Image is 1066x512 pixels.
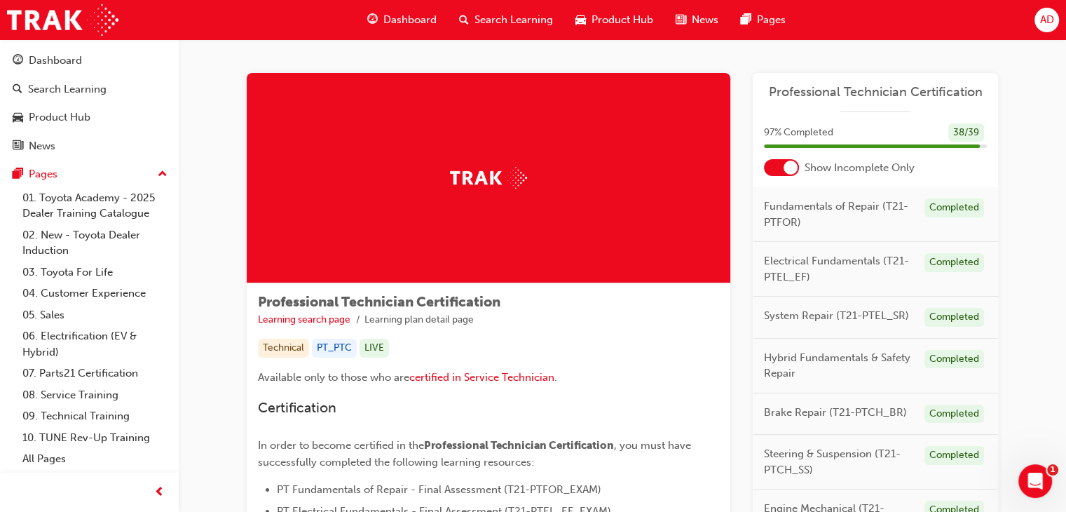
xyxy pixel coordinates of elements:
[575,11,586,29] span: car-icon
[29,109,90,126] div: Product Hub
[948,123,984,142] div: 38 / 39
[258,294,500,310] span: Professional Technician Certification
[17,224,173,262] a: 02. New - Toyota Dealer Induction
[1047,464,1058,476] span: 1
[764,125,833,141] span: 97 % Completed
[924,308,984,327] div: Completed
[28,81,107,97] div: Search Learning
[158,166,168,184] span: up-icon
[356,6,448,34] a: guage-iconDashboard
[741,11,751,29] span: pages-icon
[367,11,378,29] span: guage-icon
[258,314,350,325] a: Learning search page
[730,6,797,34] a: pages-iconPages
[13,55,23,67] span: guage-icon
[17,363,173,384] a: 07. Parts21 Certification
[6,76,173,102] a: Search Learning
[258,400,336,416] span: Certification
[17,262,173,283] a: 03. Toyota For Life
[258,339,309,358] div: Technical
[6,161,173,187] button: Pages
[764,405,907,421] span: Brake Repair (T21-PTCH_BR)
[17,405,173,427] a: 09. Technical Training
[383,12,437,28] span: Dashboard
[924,405,984,424] div: Completed
[258,371,409,384] span: Available only to those who are
[554,371,557,384] span: .
[17,427,173,449] a: 10. TUNE Rev-Up Training
[664,6,730,34] a: news-iconNews
[764,308,909,324] span: System Repair (T21-PTEL_SR)
[17,448,173,470] a: All Pages
[757,12,786,28] span: Pages
[6,45,173,161] button: DashboardSearch LearningProduct HubNews
[474,12,553,28] span: Search Learning
[764,253,913,285] span: Electrical Fundamentals (T21-PTEL_EF)
[17,283,173,304] a: 04. Customer Experience
[6,133,173,159] a: News
[154,484,165,501] span: prev-icon
[17,304,173,326] a: 05. Sales
[13,112,23,124] span: car-icon
[924,350,984,369] div: Completed
[6,105,173,130] a: Product Hub
[924,198,984,217] div: Completed
[13,168,23,181] span: pages-icon
[258,439,424,452] span: In order to become certified in the
[924,253,984,272] div: Completed
[459,11,469,29] span: search-icon
[312,339,357,358] div: PT_PTC
[592,12,653,28] span: Product Hub
[277,483,601,496] span: PT Fundamentals of Repair - Final Assessment (T21-PTFOR_EXAM)
[764,446,913,478] span: Steering & Suspension (T21-PTCH_SS)
[1034,8,1059,32] button: AD
[1018,464,1052,498] iframe: Intercom live chat
[805,160,915,176] span: Show Incomplete Only
[1039,12,1053,28] span: AD
[13,83,22,96] span: search-icon
[448,6,564,34] a: search-iconSearch Learning
[29,138,55,154] div: News
[764,350,913,382] span: Hybrid Fundamentals & Safety Repair
[450,167,527,189] img: Trak
[258,439,694,469] span: , you must have successfully completed the following learning resources:
[764,198,913,230] span: Fundamentals of Repair (T21-PTFOR)
[17,187,173,224] a: 01. Toyota Academy - 2025 Dealer Training Catalogue
[924,446,984,465] div: Completed
[6,48,173,74] a: Dashboard
[29,53,82,69] div: Dashboard
[424,439,614,452] span: Professional Technician Certification
[13,140,23,153] span: news-icon
[17,325,173,363] a: 06. Electrification (EV & Hybrid)
[360,339,389,358] div: LIVE
[764,84,987,100] a: Professional Technician Certification
[409,371,554,384] a: certified in Service Technician
[7,4,118,36] img: Trak
[564,6,664,34] a: car-iconProduct Hub
[692,12,718,28] span: News
[29,166,57,182] div: Pages
[17,384,173,406] a: 08. Service Training
[676,11,686,29] span: news-icon
[364,312,474,328] li: Learning plan detail page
